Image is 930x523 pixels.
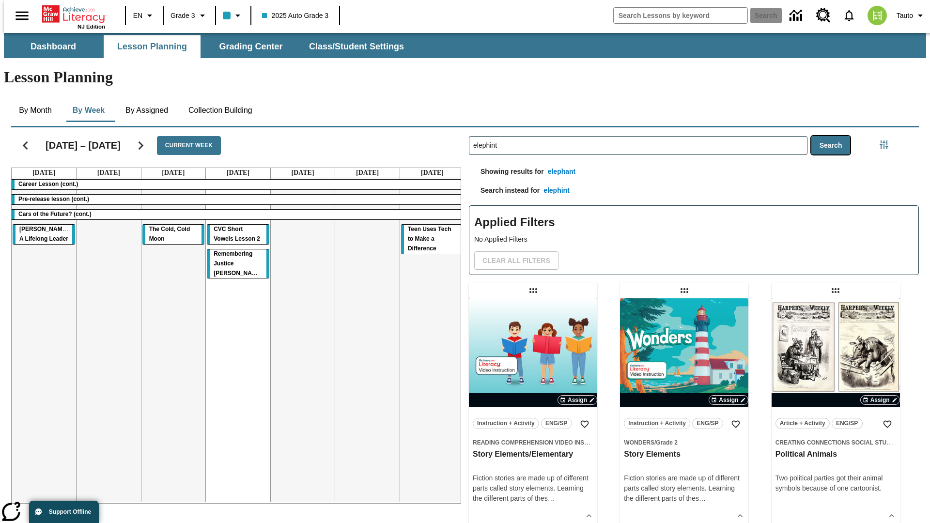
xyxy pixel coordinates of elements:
[31,41,76,52] span: Dashboard
[214,250,263,277] span: Remembering Justice O'Connor
[541,418,572,429] button: ENG/SP
[181,99,260,122] button: Collection Building
[408,226,451,252] span: Teen Uses Tech to Make a Difference
[219,7,248,24] button: Class color is light blue. Change class color
[5,35,102,58] button: Dashboard
[474,211,914,234] h2: Applied Filters
[558,395,597,405] button: Assign Choose Dates
[709,395,748,405] button: Assign Choose Dates
[775,449,896,460] h3: Political Animals
[473,449,593,460] h3: Story Elements/Elementary
[474,234,914,245] p: No Applied Filters
[42,3,105,30] div: Home
[868,6,887,25] img: avatar image
[897,11,913,21] span: Tauto
[733,508,747,523] button: Show Details
[544,163,580,181] button: elephant
[19,226,70,242] span: Dianne Feinstein: A Lifelong Leader
[884,508,899,523] button: Show Details
[157,136,221,155] button: Current Week
[64,99,113,122] button: By Week
[775,418,830,429] button: Article + Activity
[469,167,544,182] p: Showing results for
[545,418,567,429] span: ENG/SP
[540,182,573,200] button: elephint
[104,35,201,58] button: Lesson Planning
[697,418,718,429] span: ENG/SP
[624,437,744,447] span: Topic: Wonders/Grade 2
[129,7,160,24] button: Language: EN, Select a language
[544,494,548,502] span: s
[128,133,153,158] button: Next
[473,473,593,504] div: Fiction stories are made up of different parts called story elements. Learning the different part...
[469,137,807,154] input: Search Lessons By Keyword
[473,437,593,447] span: Topic: Reading Comprehension Video Instruction/null
[784,2,810,29] a: Data Center
[18,196,89,202] span: Pre-release lesson (cont.)
[775,437,896,447] span: Topic: Creating Connections Social Studies/US History I
[142,225,205,244] div: The Cold, Cold Moon
[870,396,890,404] span: Assign
[568,396,587,404] span: Assign
[473,439,614,446] span: Reading Comprehension Video Instruction
[77,24,105,30] span: NJ Edition
[624,439,654,446] span: Wonders
[309,41,404,52] span: Class/Student Settings
[95,168,122,178] a: September 30, 2025
[301,35,412,58] button: Class/Student Settings
[775,473,896,493] div: Two political parties got their animal symbols because of one cartoonist.
[548,494,555,502] span: …
[469,205,919,275] div: Applied Filters
[12,195,465,204] div: Pre-release lesson (cont.)
[149,226,190,242] span: The Cold, Cold Moon
[836,418,858,429] span: ENG/SP
[810,2,837,29] a: Resource Center, Will open in new tab
[401,225,464,254] div: Teen Uses Tech to Make a Difference
[874,135,894,154] button: Filters Side menu
[893,7,930,24] button: Profile/Settings
[289,168,316,178] a: October 3, 2025
[207,225,269,244] div: CVC Short Vowels Lesson 2
[775,439,900,446] span: Creating Connections Social Studies
[118,99,176,122] button: By Assigned
[419,168,446,178] a: October 5, 2025
[207,249,269,278] div: Remembering Justice O'Connor
[202,35,299,58] button: Grading Center
[133,11,142,21] span: EN
[354,168,381,178] a: October 4, 2025
[811,136,851,155] button: Search
[12,210,465,219] div: Cars of the Future? (cont.)
[699,494,706,502] span: …
[31,168,57,178] a: September 29, 2025
[656,439,678,446] span: Grade 2
[13,133,38,158] button: Previous
[4,35,413,58] div: SubNavbar
[42,4,105,24] a: Home
[677,283,692,298] div: Draggable lesson: Story Elements
[696,494,699,502] span: s
[214,226,260,242] span: CVC Short Vowels Lesson 2
[18,181,78,187] span: Career Lesson (cont.)
[46,139,121,151] h2: [DATE] – [DATE]
[828,283,843,298] div: Draggable lesson: Political Animals
[526,283,541,298] div: Draggable lesson: Story Elements/Elementary
[4,33,926,58] div: SubNavbar
[727,415,744,433] button: Add to Favorites
[860,395,900,405] button: Assign Choose Dates
[225,168,251,178] a: October 2, 2025
[29,501,99,523] button: Support Offline
[12,180,465,189] div: Career Lesson (cont.)
[219,41,282,52] span: Grading Center
[624,473,744,504] div: Fiction stories are made up of different parts called story elements. Learning the different part...
[692,418,723,429] button: ENG/SP
[624,418,690,429] button: Instruction + Activity
[719,396,738,404] span: Assign
[837,3,862,28] a: Notifications
[160,168,186,178] a: October 1, 2025
[11,99,60,122] button: By Month
[473,418,539,429] button: Instruction + Activity
[832,418,863,429] button: ENG/SP
[167,7,212,24] button: Grade: Grade 3, Select a grade
[8,1,36,30] button: Open side menu
[614,8,747,23] input: search field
